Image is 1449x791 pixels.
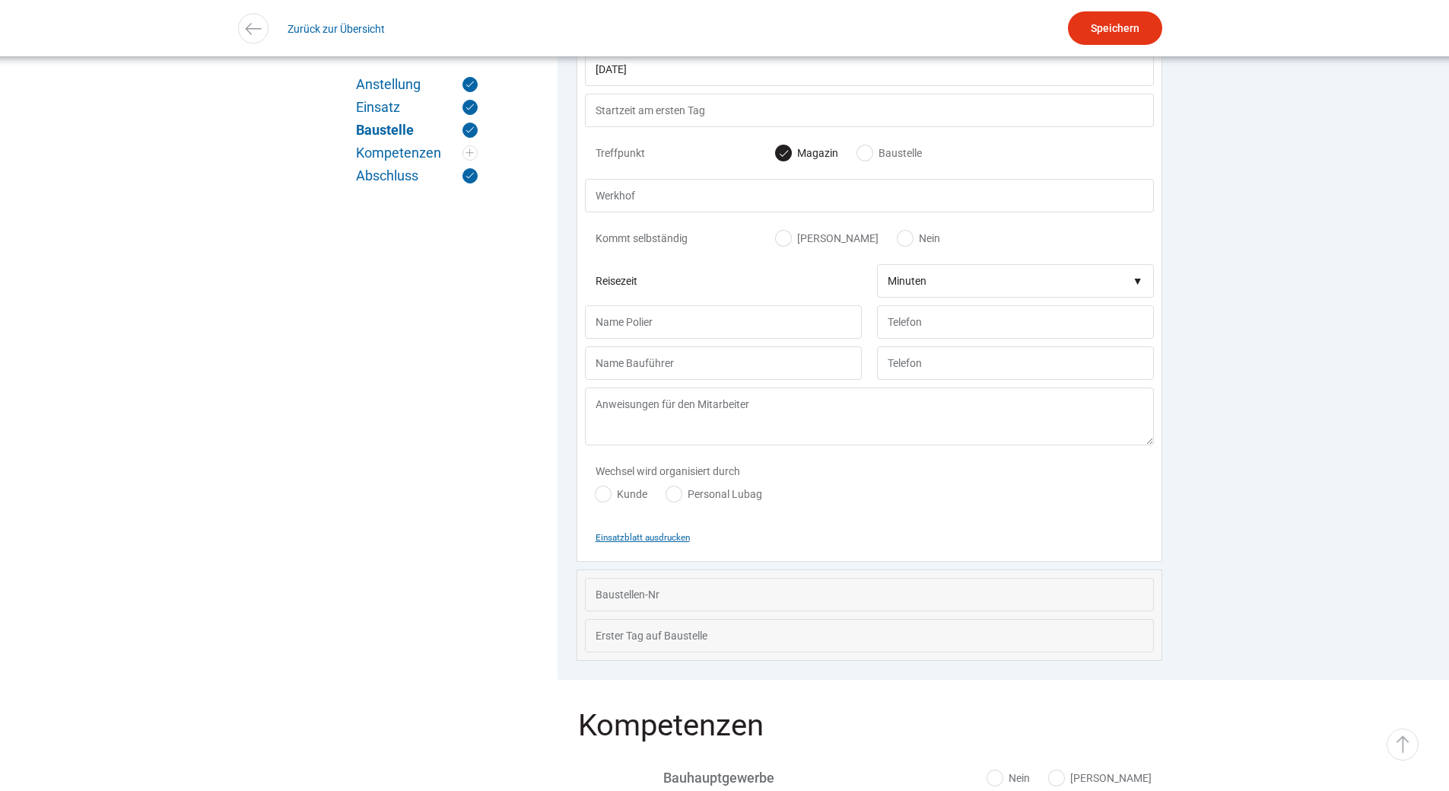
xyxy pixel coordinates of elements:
[663,770,850,785] span: Bauhauptgewerbe
[1068,11,1162,45] input: Speichern
[1049,770,1152,786] label: [PERSON_NAME]
[356,168,478,183] a: Abschluss
[596,231,777,246] span: Kommt selbständig
[585,94,1154,127] input: Startzeit am ersten Tag
[585,305,862,339] input: Name Polier
[596,464,1143,479] div: Wechsel wird organisiert durch
[585,619,1154,652] input: Erster Tag auf Baustelle
[596,486,647,502] label: Kunde
[987,770,1030,786] label: Nein
[585,578,1154,611] input: Baustellen-Nr
[596,275,637,287] label: Reisezeit
[356,145,478,161] a: Kompetenzen
[877,346,1154,380] input: Telefon
[776,231,879,246] label: [PERSON_NAME]
[877,305,1154,339] input: Telefon
[596,531,690,543] a: Einsatzblatt ausdrucken
[356,77,478,92] a: Anstellung
[898,231,940,246] label: Nein
[585,179,1154,212] input: Werkhof
[585,346,862,380] input: Name Bauführer
[776,145,838,161] label: Magazin
[356,123,478,138] a: Baustelle
[857,145,922,161] label: Baustelle
[596,145,777,161] span: Treffpunkt
[1387,729,1419,761] a: ▵ Nach oben
[288,11,385,46] a: Zurück zur Übersicht
[577,710,1165,760] legend: Kompetenzen
[242,18,264,40] img: icon-arrow-left.svg
[596,532,690,543] small: Einsatzblatt ausdrucken
[666,486,762,502] label: Personal Lubag
[356,100,478,115] a: Einsatz
[585,53,1154,86] input: Erster Tag auf Baustelle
